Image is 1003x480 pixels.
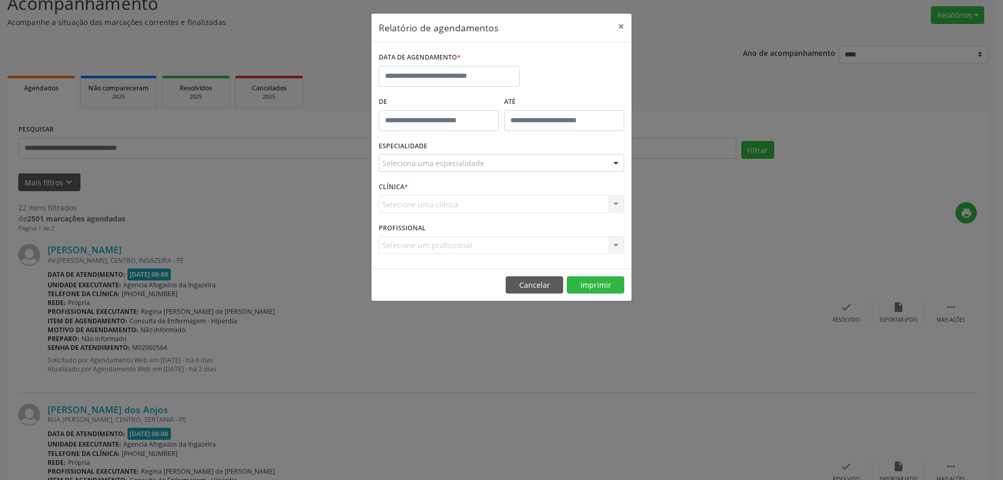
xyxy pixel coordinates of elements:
[379,179,408,195] label: CLÍNICA
[379,220,426,236] label: PROFISSIONAL
[379,21,498,34] h5: Relatório de agendamentos
[382,158,484,169] span: Seleciona uma especialidade
[567,276,624,294] button: Imprimir
[504,94,624,110] label: ATÉ
[506,276,563,294] button: Cancelar
[379,94,499,110] label: De
[379,50,461,66] label: DATA DE AGENDAMENTO
[379,138,427,155] label: ESPECIALIDADE
[611,14,632,39] button: Close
